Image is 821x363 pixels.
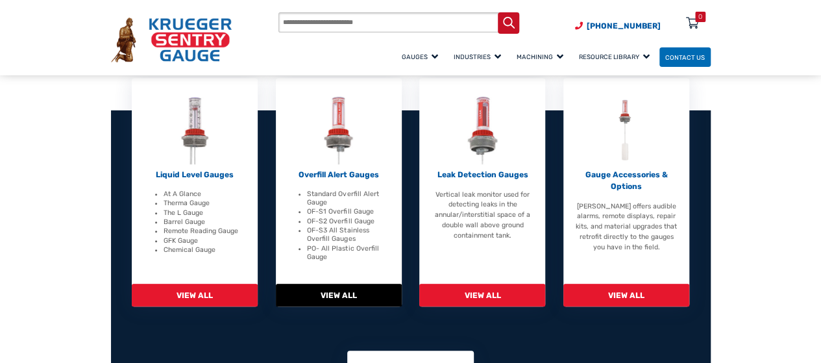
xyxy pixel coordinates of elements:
[611,97,642,164] img: Gauge Accessories & Options
[448,45,511,68] a: Industries
[288,169,389,181] p: Overfill Alert Gauges
[467,97,498,164] img: Leak Detection Gauges
[144,169,246,181] p: Liquid Level Gauges
[164,190,246,198] li: At A Glance
[276,284,402,307] span: View All
[432,169,533,181] p: Leak Detection Gauges
[164,236,246,245] li: GFK Gauge
[432,190,533,241] p: Vertical leak monitor used for detecting leaks in the annular/interstitial space of a double wall...
[563,78,689,307] a: Gauge Accessories & Options Gauge Accessories & Options [PERSON_NAME] offers audible alarms, remo...
[307,217,389,225] li: OF-S2 Overfill Gauge
[396,45,448,68] a: Gauges
[587,21,661,31] span: [PHONE_NUMBER]
[454,53,501,60] span: Industries
[576,201,678,253] p: [PERSON_NAME] offers audible alarms, remote displays, repair kits, and material upgrades that ret...
[511,45,573,68] a: Machining
[665,53,705,60] span: Contact Us
[307,190,389,207] li: Standard Overfill Alert Gauge
[132,284,258,307] span: View All
[323,97,354,164] img: Overfill Alert Gauges
[164,218,246,226] li: Barrel Gauge
[517,53,563,60] span: Machining
[579,53,650,60] span: Resource Library
[575,20,661,32] a: Phone Number (920) 434-8860
[576,169,678,192] p: Gauge Accessories & Options
[179,97,210,164] img: Liquid Level Gauges
[659,47,711,68] a: Contact Us
[698,12,702,22] div: 0
[164,199,246,207] li: Therma Gauge
[164,227,246,235] li: Remote Reading Gauge
[307,226,389,243] li: OF-S3 All Stainless Overfill Gauges
[563,284,689,307] span: View All
[419,78,545,307] a: Leak Detection Gauges Leak Detection Gauges Vertical leak monitor used for detecting leaks in the...
[573,45,659,68] a: Resource Library
[307,244,389,261] li: PO- All Plastic Overfill Gauge
[307,207,389,216] li: OF-S1 Overfill Gauge
[164,208,246,217] li: The L Gauge
[132,78,258,307] a: Liquid Level Gauges Liquid Level Gauges At A Glance Therma Gauge The L Gauge Barrel Gauge Remote ...
[419,284,545,307] span: View All
[402,53,438,60] span: Gauges
[111,18,232,62] img: Krueger Sentry Gauge
[276,78,402,307] a: Overfill Alert Gauges Overfill Alert Gauges Standard Overfill Alert Gauge OF-S1 Overfill Gauge OF...
[164,245,246,254] li: Chemical Gauge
